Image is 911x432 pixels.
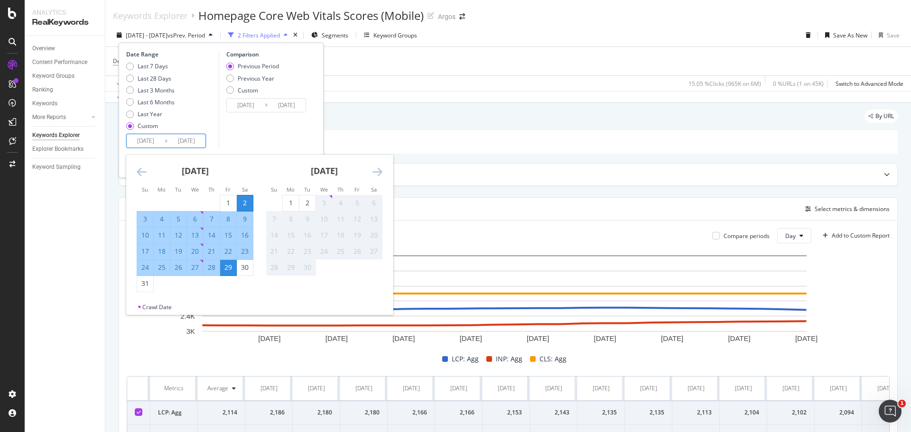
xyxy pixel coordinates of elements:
div: [DATE] [593,384,610,393]
button: Add to Custom Report [819,228,890,243]
div: Content Performance [32,57,87,67]
div: Save As New [833,31,867,39]
div: 2,135 [632,408,664,417]
div: Custom [226,86,279,94]
div: Previous Period [238,62,279,70]
div: Custom [126,122,175,130]
small: We [191,186,199,193]
div: [DATE] [355,384,372,393]
div: 15 [220,230,236,240]
div: Save [887,31,900,39]
td: Selected as end date. Friday, August 29, 2025 [220,259,237,276]
small: Fr [225,186,231,193]
div: Previous Year [226,74,279,83]
div: 8 [220,214,236,224]
button: [DATE] - [DATE]vsPrev. Period [113,28,216,43]
td: Not available. Tuesday, September 23, 2025 [299,243,316,259]
button: Save [875,28,900,43]
div: arrow-right-arrow-left [459,13,465,20]
td: Selected. Thursday, August 28, 2025 [204,259,220,276]
div: 2,166 [443,408,474,417]
span: Segments [322,31,348,39]
td: Not available. Thursday, September 11, 2025 [333,211,349,227]
div: Homepage Core Web Vitals Scores (Mobile) [198,8,424,24]
div: [DATE] [403,384,420,393]
div: Keywords Explorer [32,130,80,140]
td: Selected. Thursday, August 21, 2025 [204,243,220,259]
td: Selected. Saturday, August 9, 2025 [237,211,253,227]
div: Last 28 Days [126,74,175,83]
div: 19 [170,247,186,256]
span: By URL [875,113,894,119]
div: 5 [349,198,365,208]
div: 15 [283,230,299,240]
text: 2.4K [180,312,195,320]
td: Selected as start date. Saturday, August 2, 2025 [237,195,253,211]
div: 16 [237,230,253,240]
td: Not available. Friday, September 5, 2025 [349,195,366,211]
a: Keyword Groups [32,71,98,81]
div: 13 [187,230,203,240]
div: 3 [316,198,332,208]
div: Explorer Bookmarks [32,144,84,154]
div: 27 [366,247,382,256]
svg: A chart. [127,251,883,346]
div: 22 [220,247,236,256]
small: Sa [242,186,248,193]
small: Th [337,186,344,193]
td: Not available. Tuesday, September 9, 2025 [299,211,316,227]
button: Segments [307,28,352,43]
text: [DATE] [527,335,549,343]
div: 18 [154,247,170,256]
input: Start Date [227,99,265,112]
a: Keywords Explorer [113,10,187,21]
td: Choose Monday, September 1, 2025 as your check-out date. It’s available. [283,195,299,211]
td: Not available. Friday, September 26, 2025 [349,243,366,259]
div: legacy label [865,110,898,123]
div: 14 [204,230,220,240]
td: Selected. Tuesday, August 19, 2025 [170,243,187,259]
div: 26 [349,247,365,256]
td: Selected. Monday, August 4, 2025 [154,211,170,227]
td: Selected. Wednesday, August 6, 2025 [187,211,204,227]
td: Not available. Monday, September 8, 2025 [283,211,299,227]
small: Tu [175,186,181,193]
td: Not available. Sunday, September 14, 2025 [266,227,283,243]
div: 4 [154,214,170,224]
a: Keyword Sampling [32,162,98,172]
td: Not available. Monday, September 15, 2025 [283,227,299,243]
td: Not available. Thursday, September 18, 2025 [333,227,349,243]
text: [DATE] [392,335,415,343]
td: Not available. Sunday, September 28, 2025 [266,259,283,276]
div: Last Year [138,110,162,118]
div: 25 [154,263,170,272]
div: 8 [283,214,299,224]
a: Keywords [32,99,98,109]
div: Keyword Groups [373,31,417,39]
td: Selected. Monday, August 11, 2025 [154,227,170,243]
td: Selected. Saturday, August 16, 2025 [237,227,253,243]
button: Save As New [821,28,867,43]
td: Not available. Saturday, September 13, 2025 [366,211,382,227]
div: Argos [438,12,455,21]
div: 10 [316,214,332,224]
div: times [291,30,299,40]
div: 2,153 [490,408,522,417]
div: More Reports [32,112,66,122]
div: [DATE] [498,384,515,393]
div: Last 7 Days [138,62,168,70]
text: [DATE] [325,335,348,343]
div: [DATE] [830,384,847,393]
div: 25 [333,247,349,256]
div: Last 28 Days [138,74,171,83]
small: We [320,186,328,193]
td: Selected. Sunday, August 3, 2025 [137,211,154,227]
div: Custom [138,122,158,130]
div: 2,102 [775,408,807,417]
div: 10 [137,230,153,240]
td: Not available. Tuesday, September 30, 2025 [299,259,316,276]
div: 12 [349,214,365,224]
div: Analytics [32,8,97,17]
div: [DATE] [640,384,657,393]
